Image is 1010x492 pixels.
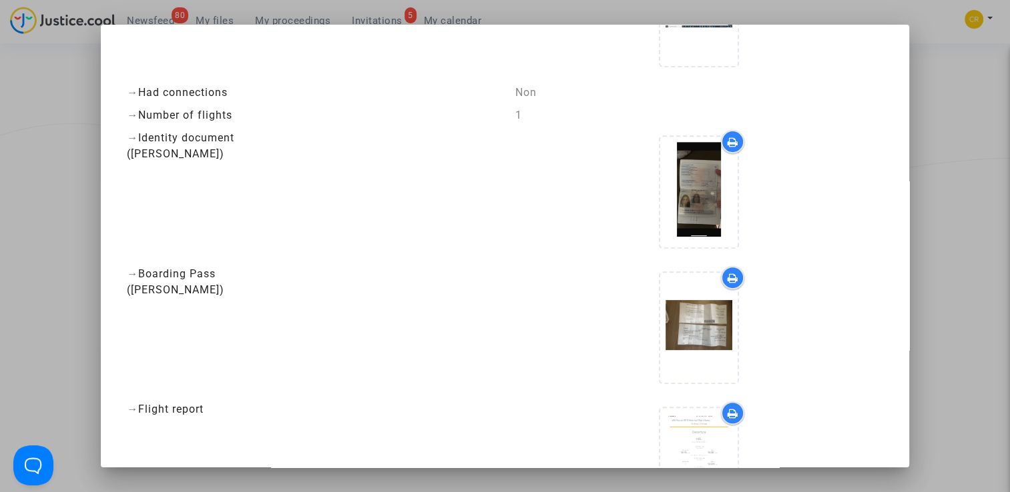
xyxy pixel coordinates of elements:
iframe: Help Scout Beacon - Open [13,445,53,485]
span: → [127,131,138,144]
div: Had connections [127,85,495,101]
div: Number of flights [127,107,495,123]
span: → [127,267,138,280]
div: ([PERSON_NAME]) [127,282,495,298]
span: 1 [515,109,521,121]
div: Flight report [127,401,495,417]
span: → [127,403,138,415]
span: → [127,86,138,99]
div: ([PERSON_NAME]) [127,146,495,162]
span: → [127,109,138,121]
div: Boarding Pass [127,266,495,282]
div: Identity document [127,130,495,146]
span: Non [515,86,536,99]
